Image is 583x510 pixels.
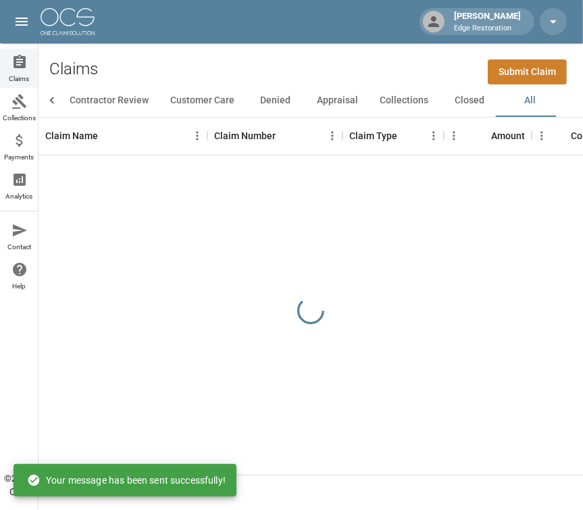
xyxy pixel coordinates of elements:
[454,23,521,34] p: Edge Restoration
[500,84,561,117] button: All
[552,126,571,145] button: Sort
[3,115,36,122] span: Collections
[187,126,207,146] button: Menu
[45,117,98,155] div: Claim Name
[306,84,369,117] button: Appraisal
[6,193,33,200] span: Analytics
[343,117,444,155] div: Claim Type
[444,117,532,155] div: Amount
[27,468,226,492] div: Your message has been sent successfully!
[59,84,159,117] button: Contractor Review
[369,84,439,117] button: Collections
[472,126,491,145] button: Sort
[159,84,245,117] button: Customer Care
[439,84,500,117] button: Closed
[276,126,295,145] button: Sort
[98,126,117,145] button: Sort
[5,154,34,161] span: Payments
[5,471,34,499] div: © 2025 OCS
[488,59,567,84] a: Submit Claim
[491,117,525,155] div: Amount
[397,126,416,145] button: Sort
[8,8,35,35] button: open drawer
[449,9,526,34] div: [PERSON_NAME]
[13,283,26,290] span: Help
[41,8,95,35] img: ocs-logo-white-transparent.png
[349,117,397,155] div: Claim Type
[7,244,31,251] span: Contact
[214,117,276,155] div: Claim Number
[322,126,343,146] button: Menu
[245,84,306,117] button: Denied
[207,117,343,155] div: Claim Number
[532,126,552,146] button: Menu
[444,126,464,146] button: Menu
[9,76,30,82] span: Claims
[39,117,207,155] div: Claim Name
[424,126,444,146] button: Menu
[49,59,98,79] h2: Claims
